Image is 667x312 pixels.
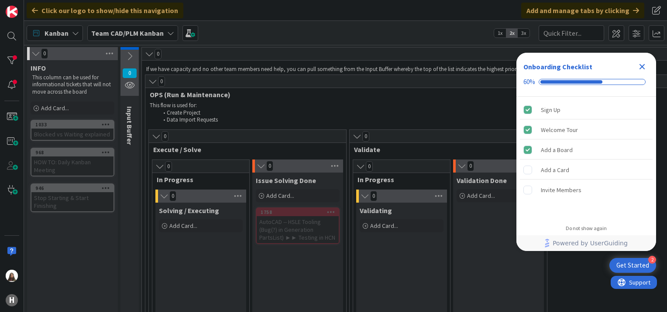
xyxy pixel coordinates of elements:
b: Team CAD/PLM Kanban [91,29,164,37]
div: Onboarding Checklist [523,61,592,72]
span: 0 [158,76,165,87]
img: KM [6,270,18,282]
span: In Progress [157,175,238,184]
span: 0 [266,161,273,171]
div: Footer [516,235,656,251]
div: 1033 [35,122,113,128]
span: 0 [370,191,377,201]
div: 2 [648,256,656,264]
div: Checklist progress: 60% [523,78,649,86]
div: Welcome Tour is complete. [520,120,653,139]
span: Add Card... [370,222,398,230]
span: Add Card... [41,104,69,112]
span: 0 [467,161,474,171]
span: Input Buffer [125,106,134,145]
div: Blocked vs Waiting explained [31,129,113,140]
div: Checklist Container [516,53,656,251]
div: 60% [523,78,535,86]
input: Quick Filter... [539,25,604,41]
span: Solving / Executing [159,206,219,215]
a: Powered by UserGuiding [521,235,652,251]
div: 946Stop Starting & Start Finishing [31,184,113,211]
span: INFO [31,64,46,72]
span: Powered by UserGuiding [553,238,628,248]
div: 1758 [257,208,339,216]
span: 0 [155,49,162,59]
div: Add and manage tabs by clicking [521,3,644,18]
div: Click our logo to show/hide this navigation [27,3,183,18]
div: Open Get Started checklist, remaining modules: 2 [609,258,656,273]
img: Visit kanbanzone.com [6,6,18,18]
div: Get Started [616,261,649,270]
div: Add a Board [541,145,573,155]
span: Add Card... [467,192,495,200]
span: Add Card... [266,192,294,200]
div: 968 [35,149,113,156]
span: 0 [165,161,172,172]
a: 1758AutoCAD -- HSLE Tooling (Bug(?) in Generation PartsList) ►► Testing in HCN [256,207,340,244]
div: Add a Board is complete. [520,140,653,159]
span: Add Card... [169,222,197,230]
div: HOW TO: Daily Kanban Meeting [31,156,113,176]
a: 968HOW TO: Daily Kanban Meeting [31,148,114,176]
div: H [6,294,18,306]
div: 1758AutoCAD -- HSLE Tooling (Bug(?) in Generation PartsList) ►► Testing in HCN [257,208,339,243]
div: 968 [31,149,113,156]
span: 3x [518,29,529,37]
div: Stop Starting & Start Finishing [31,192,113,211]
p: This column can be used for informational tickets that will not move across the board [32,74,113,95]
span: Validating [360,206,392,215]
div: 1033 [31,121,113,129]
span: Issue Solving Done [256,176,316,185]
div: Checklist items [516,97,656,219]
span: 1x [494,29,506,37]
div: AutoCAD -- HSLE Tooling (Bug(?) in Generation PartsList) ►► Testing in HCN [257,216,339,243]
div: Welcome Tour [541,125,578,135]
span: 0 [366,161,373,172]
div: 946 [31,184,113,192]
span: Validate [354,145,536,154]
span: 0 [169,191,176,201]
div: Invite Members [541,185,581,195]
div: Add a Card is incomplete. [520,160,653,180]
span: 0 [41,48,48,59]
div: Sign Up is complete. [520,100,653,119]
div: 946 [35,185,113,191]
span: 0 [122,68,137,78]
span: 2x [506,29,518,37]
span: Validation Done [457,176,507,185]
a: 946Stop Starting & Start Finishing [31,183,114,212]
span: Support [18,1,40,12]
div: 1033Blocked vs Waiting explained [31,121,113,140]
span: Kanban [45,28,69,38]
div: Add a Card [541,165,569,175]
div: 968HOW TO: Daily Kanban Meeting [31,149,113,176]
div: 1758 [261,209,339,215]
span: 0 [362,131,369,142]
div: Sign Up [541,105,560,115]
a: 1033Blocked vs Waiting explained [31,120,114,141]
div: Do not show again [566,225,607,232]
span: Execute / Solve [153,145,335,154]
span: 0 [162,131,168,142]
div: Close Checklist [635,60,649,74]
span: In Progress [358,175,439,184]
div: Invite Members is incomplete. [520,180,653,200]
